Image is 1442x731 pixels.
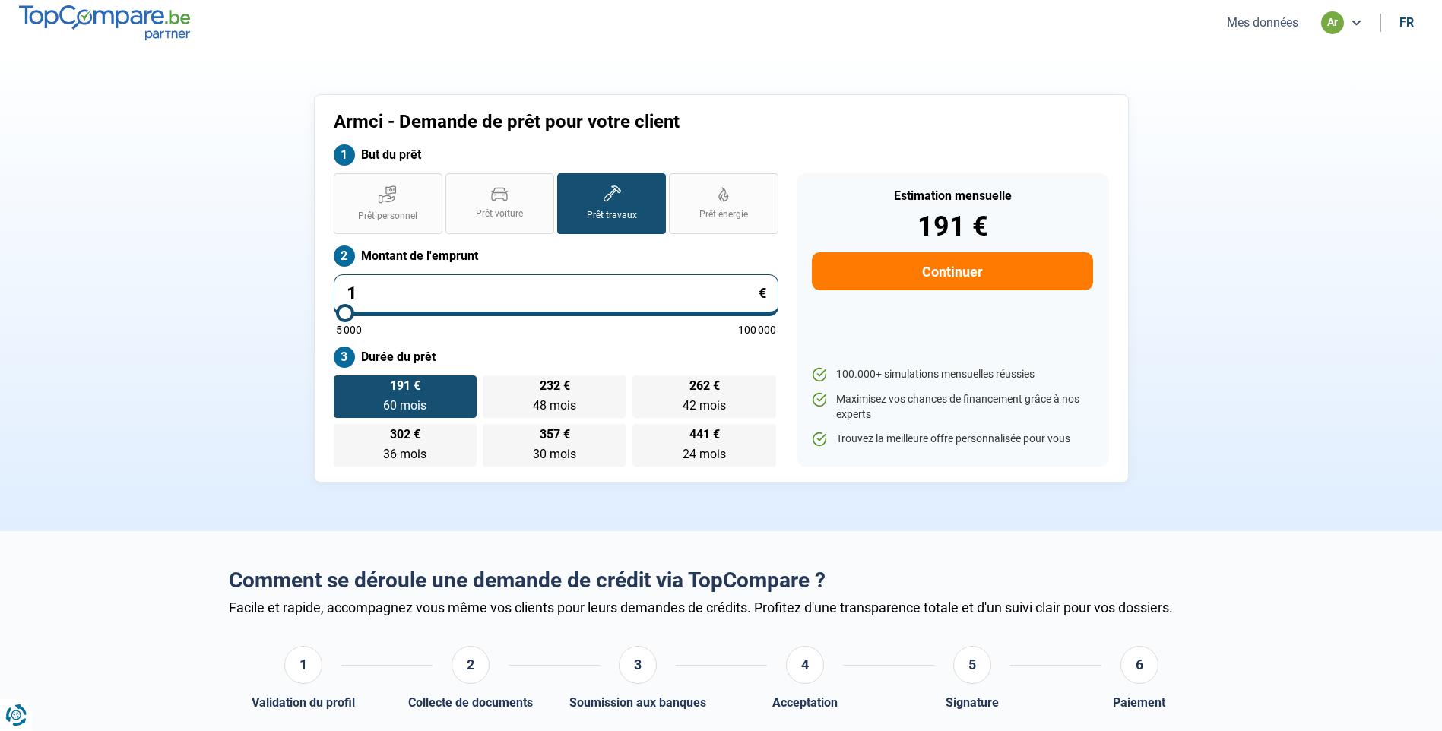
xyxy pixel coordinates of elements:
div: 5 [953,646,991,684]
div: 3 [619,646,657,684]
span: 441 € [689,429,720,441]
h2: Comment se déroule une demande de crédit via TopCompare ? [229,568,1214,593]
label: Durée du prêt [334,347,778,368]
div: 6 [1120,646,1158,684]
div: Collecte de documents [408,695,533,710]
span: 262 € [689,380,720,392]
span: 5 000 [336,324,362,335]
span: 302 € [390,429,420,441]
div: 4 [786,646,824,684]
div: Soumission aux banques [569,695,706,710]
div: Acceptation [772,695,838,710]
div: Validation du profil [252,695,355,710]
span: 24 mois [683,447,726,461]
span: 232 € [540,380,570,392]
span: Prêt personnel [358,210,417,223]
div: 1 [284,646,322,684]
h1: Armci - Demande de prêt pour votre client [334,111,911,133]
div: fr [1399,15,1414,30]
span: 100 000 [738,324,776,335]
img: TopCompare.be [19,5,190,40]
div: 191 € [812,213,1092,240]
label: Montant de l'emprunt [334,245,778,267]
span: 357 € [540,429,570,441]
span: Prêt énergie [699,208,748,221]
span: € [759,286,766,300]
div: Estimation mensuelle [812,190,1092,202]
span: 191 € [390,380,420,392]
span: 30 mois [533,447,576,461]
span: 48 mois [533,398,576,413]
span: 42 mois [683,398,726,413]
button: Mes données [1222,14,1303,30]
li: Trouvez la meilleure offre personnalisée pour vous [812,432,1092,447]
label: But du prêt [334,144,778,166]
li: Maximisez vos chances de financement grâce à nos experts [812,392,1092,422]
li: 100.000+ simulations mensuelles réussies [812,367,1092,382]
span: 60 mois [383,398,426,413]
span: 36 mois [383,447,426,461]
button: Continuer [812,252,1092,290]
div: Facile et rapide, accompagnez vous même vos clients pour leurs demandes de crédits. Profitez d'un... [229,600,1214,615]
div: 2 [452,646,490,684]
span: Prêt voiture [476,207,523,220]
div: Signature [946,695,999,710]
div: Paiement [1113,695,1165,710]
div: ar [1321,11,1344,34]
span: Prêt travaux [587,209,637,222]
